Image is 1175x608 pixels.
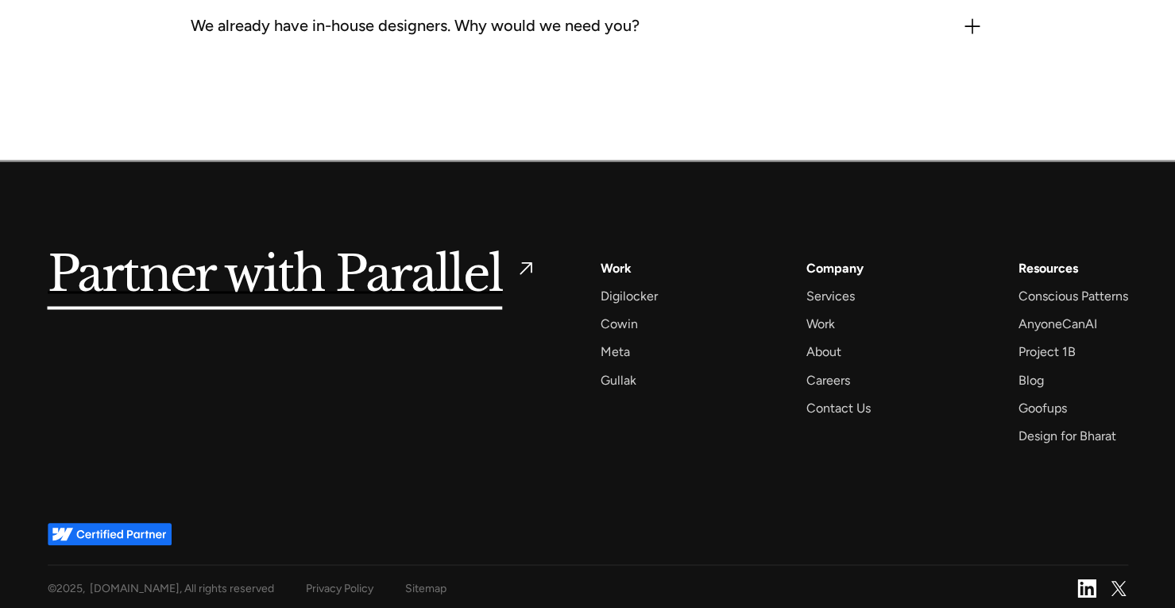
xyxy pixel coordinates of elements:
[306,578,373,598] a: Privacy Policy
[1018,340,1075,362] a: Project 1B
[48,257,538,293] a: Partner with Parallel
[1018,285,1127,306] a: Conscious Patterns
[48,578,274,598] div: © , [DOMAIN_NAME], All rights reserved
[48,257,503,293] h5: Partner with Parallel
[806,257,863,278] a: Company
[1018,369,1043,390] a: Blog
[806,340,841,362] a: About
[601,369,636,390] a: Gullak
[806,397,870,418] a: Contact Us
[806,369,849,390] a: Careers
[405,578,446,598] a: Sitemap
[601,340,630,362] a: Meta
[601,257,632,278] a: Work
[1018,257,1077,278] div: Resources
[191,14,640,39] div: We already have in-house designers. Why would we need you?
[601,285,658,306] a: Digilocker
[56,581,83,594] span: 2025
[806,285,854,306] a: Services
[1018,312,1096,334] a: AnyoneCanAI
[1018,397,1066,418] a: Goofups
[806,312,834,334] a: Work
[1018,424,1115,446] a: Design for Bharat
[601,312,638,334] a: Cowin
